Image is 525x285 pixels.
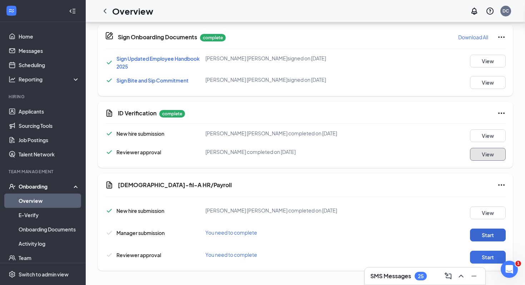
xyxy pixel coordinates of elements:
h5: [DEMOGRAPHIC_DATA]-fil-A HR/Payroll [118,181,232,189]
svg: WorkstreamLogo [8,7,15,14]
iframe: Intercom live chat [501,261,518,278]
a: Scheduling [19,58,80,72]
button: View [470,206,506,219]
button: ComposeMessage [442,270,454,282]
svg: Document [105,181,114,189]
div: Reporting [19,76,80,83]
a: Activity log [19,236,80,251]
a: Team [19,251,80,265]
div: [PERSON_NAME] [PERSON_NAME] signed on [DATE] [205,76,339,83]
svg: Checkmark [105,206,114,215]
span: [PERSON_NAME] [PERSON_NAME] completed on [DATE] [205,207,337,214]
svg: CustomFormIcon [105,109,114,117]
svg: Checkmark [105,129,114,138]
div: Switch to admin view [19,271,69,278]
svg: Collapse [69,7,76,15]
button: Start [470,229,506,241]
span: [PERSON_NAME] [PERSON_NAME] completed on [DATE] [205,130,337,136]
a: E-Verify [19,208,80,222]
span: Reviewer approval [116,149,161,155]
div: 25 [418,273,424,279]
span: Reviewer approval [116,252,161,258]
button: View [470,129,506,142]
div: Hiring [9,94,78,100]
svg: Analysis [9,76,16,83]
button: View [470,55,506,67]
svg: CompanyDocumentIcon [105,31,114,40]
a: Applicants [19,104,80,119]
div: Onboarding [19,183,74,190]
svg: Checkmark [105,76,114,85]
button: View [470,148,506,161]
button: ChevronUp [455,270,467,282]
a: Home [19,29,80,44]
span: [PERSON_NAME] completed on [DATE] [205,149,296,155]
button: Minimize [468,270,480,282]
a: Sign Updated Employee Handbook 2025 [116,55,200,70]
svg: ChevronLeft [101,7,109,15]
h3: SMS Messages [370,272,411,280]
a: Overview [19,194,80,208]
a: Job Postings [19,133,80,147]
svg: Ellipses [497,33,506,41]
svg: UserCheck [9,183,16,190]
svg: Minimize [470,272,478,280]
button: View [470,76,506,89]
button: Start [470,251,506,264]
a: Onboarding Documents [19,222,80,236]
svg: Ellipses [497,109,506,117]
button: Download All [458,31,489,43]
svg: ChevronUp [457,272,465,280]
h1: Overview [112,5,153,17]
svg: Checkmark [105,251,114,259]
h5: ID Verification [118,109,156,117]
span: New hire submission [116,207,164,214]
svg: QuestionInfo [486,7,494,15]
p: complete [159,110,185,117]
a: Sign Bite and Sip Commitment [116,77,189,84]
div: DC [502,8,509,14]
svg: Checkmark [105,148,114,156]
div: Team Management [9,169,78,175]
span: 1 [515,261,521,266]
a: Talent Network [19,147,80,161]
svg: Notifications [470,7,479,15]
svg: Ellipses [497,181,506,189]
span: You need to complete [205,229,257,236]
svg: ComposeMessage [444,272,452,280]
h5: Sign Onboarding Documents [118,33,197,41]
span: Manager submission [116,230,165,236]
svg: Checkmark [105,58,114,67]
a: Sourcing Tools [19,119,80,133]
span: New hire submission [116,130,164,137]
span: You need to complete [205,251,257,258]
p: Download All [458,34,488,41]
a: Messages [19,44,80,58]
div: [PERSON_NAME] [PERSON_NAME] signed on [DATE] [205,55,339,62]
p: complete [200,34,226,41]
svg: Checkmark [105,229,114,237]
svg: Settings [9,271,16,278]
